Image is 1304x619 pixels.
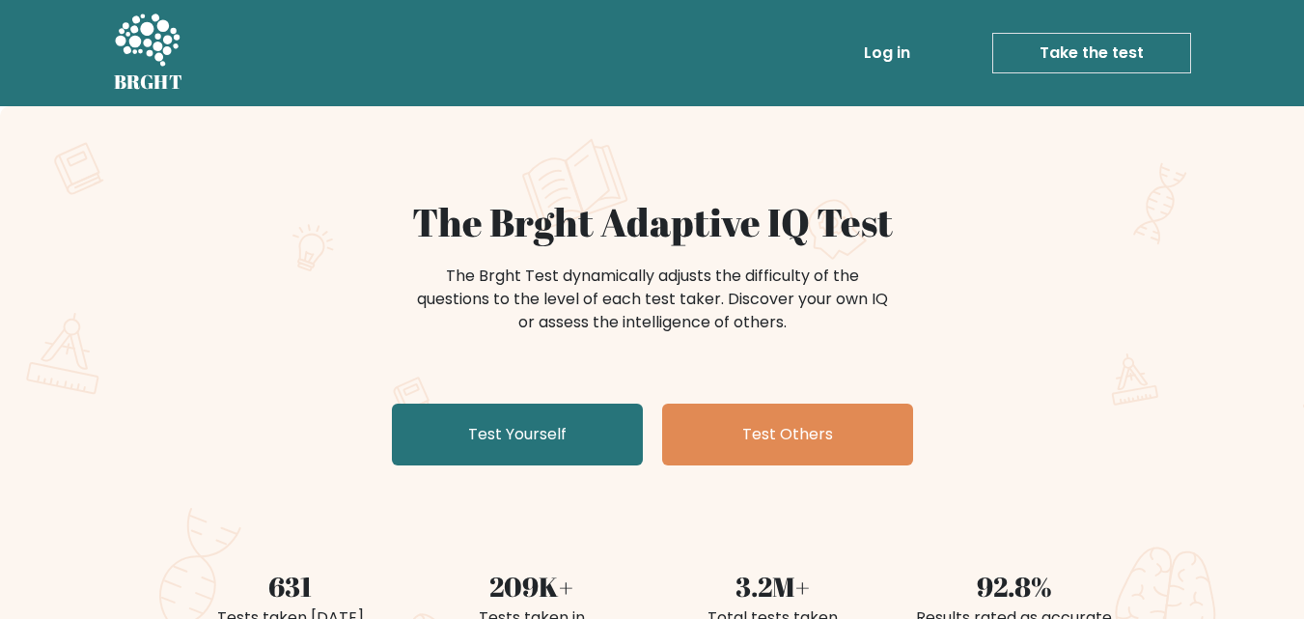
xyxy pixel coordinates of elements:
[423,566,641,606] div: 209K+
[664,566,882,606] div: 3.2M+
[856,34,918,72] a: Log in
[662,404,913,465] a: Test Others
[392,404,643,465] a: Test Yourself
[181,566,400,606] div: 631
[411,265,894,334] div: The Brght Test dynamically adjusts the difficulty of the questions to the level of each test take...
[905,566,1124,606] div: 92.8%
[181,199,1124,245] h1: The Brght Adaptive IQ Test
[114,8,183,98] a: BRGHT
[992,33,1191,73] a: Take the test
[114,70,183,94] h5: BRGHT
